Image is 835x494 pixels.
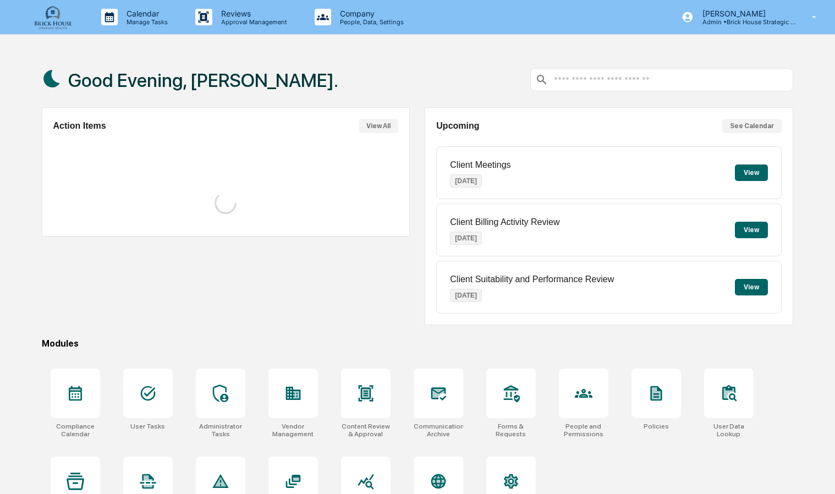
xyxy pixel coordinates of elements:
[331,18,409,26] p: People, Data, Settings
[450,174,482,188] p: [DATE]
[722,119,782,133] button: See Calendar
[450,232,482,245] p: [DATE]
[42,338,793,349] div: Modules
[268,422,318,438] div: Vendor Management
[26,4,79,30] img: logo
[118,18,173,26] p: Manage Tasks
[359,119,398,133] button: View All
[68,69,338,91] h1: Good Evening, [PERSON_NAME].
[51,422,100,438] div: Compliance Calendar
[450,217,559,227] p: Client Billing Activity Review
[450,289,482,302] p: [DATE]
[436,121,479,131] h2: Upcoming
[130,422,165,430] div: User Tasks
[450,275,614,284] p: Client Suitability and Performance Review
[735,222,768,238] button: View
[735,279,768,295] button: View
[341,422,391,438] div: Content Review & Approval
[704,422,754,438] div: User Data Lookup
[196,422,245,438] div: Administrator Tasks
[559,422,608,438] div: People and Permissions
[450,160,510,170] p: Client Meetings
[331,9,409,18] p: Company
[735,164,768,181] button: View
[694,9,796,18] p: [PERSON_NAME]
[53,121,106,131] h2: Action Items
[212,18,293,26] p: Approval Management
[414,422,463,438] div: Communications Archive
[694,18,796,26] p: Admin • Brick House Strategic Wealth
[486,422,536,438] div: Forms & Requests
[212,9,293,18] p: Reviews
[644,422,669,430] div: Policies
[118,9,173,18] p: Calendar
